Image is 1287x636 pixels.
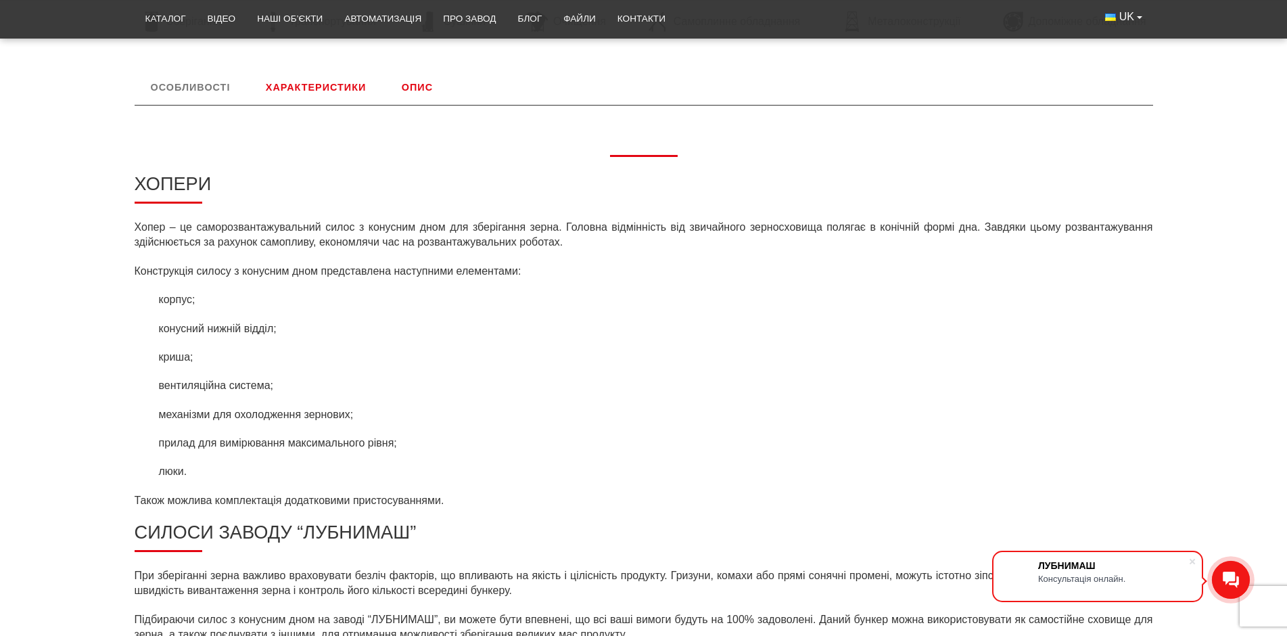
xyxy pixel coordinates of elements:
[1038,560,1188,571] div: ЛУБНИМАШ
[1105,14,1116,21] img: Українська
[154,378,1153,393] li: вентиляційна система;
[154,292,1153,307] li: корпус;
[607,4,676,34] a: Контакти
[154,464,1153,479] li: люки.
[154,321,1153,336] li: конусний нижній відділ;
[197,4,247,34] a: Відео
[154,407,1153,422] li: механізми для охолодження зернових;
[135,264,1153,279] p: Конструкція силосу з конусним дном представлена ​​наступними елементами:
[507,4,553,34] a: Блог
[432,4,507,34] a: Про завод
[1119,9,1134,24] span: UK
[135,4,197,34] a: Каталог
[135,493,1153,508] p: Також можлива комплектація додатковими пристосуваннями.
[553,4,607,34] a: Файли
[385,70,449,105] a: Опис
[154,350,1153,365] li: криша;
[154,436,1153,451] li: прилад для вимірювання максимального рівня;
[135,220,1153,250] p: Хопер – це саморозвантажувальний силос з конусним дном для зберігання зерна. Головна відмінність ...
[250,70,382,105] a: Характеристики
[135,70,247,105] a: Особливості
[1094,4,1152,30] button: UK
[135,173,1153,204] h2: Хопери
[135,522,1153,552] h2: Силоси заводу “ЛУБНИМАШ”
[135,568,1153,599] p: При зберіганні зерна важливо враховувати безліч факторів, що впливають на якість і цілісність про...
[333,4,432,34] a: Автоматизація
[1038,574,1188,584] div: Консультація онлайн.
[246,4,333,34] a: Наші об’єкти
